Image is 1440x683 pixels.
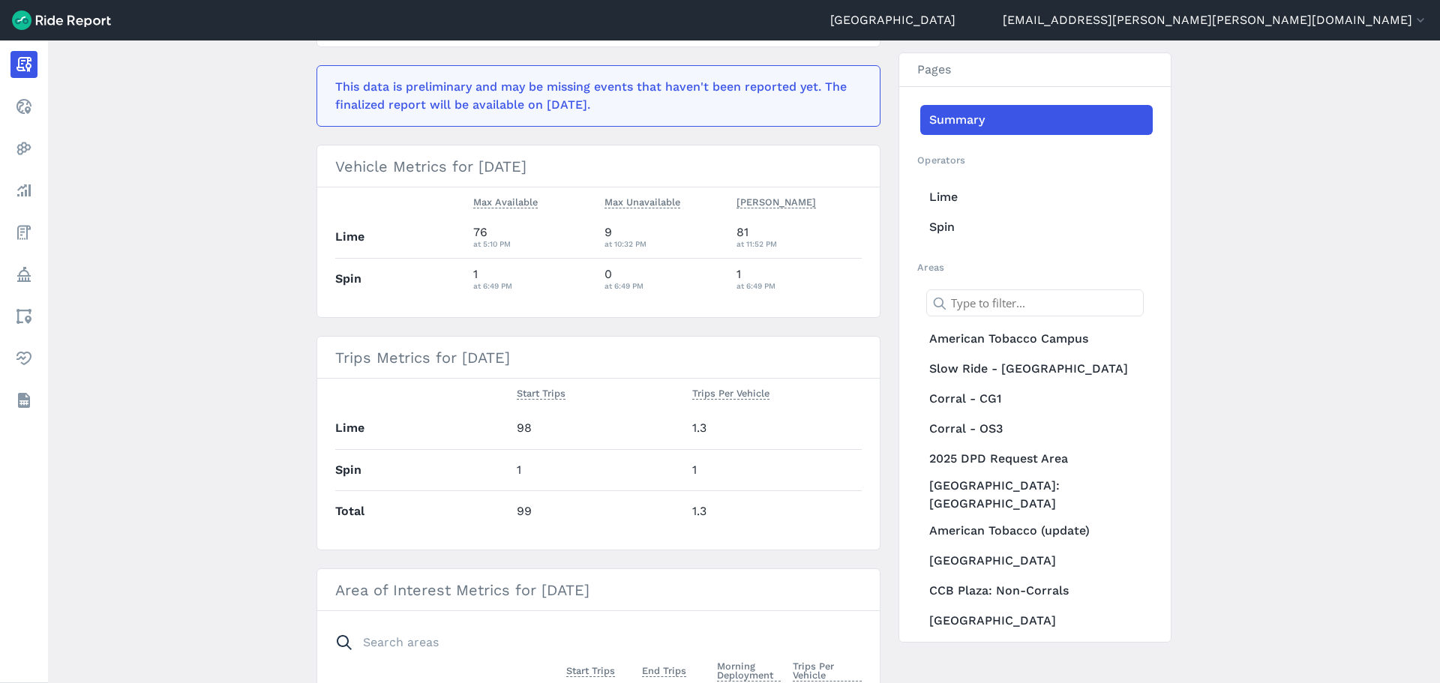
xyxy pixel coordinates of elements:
button: [EMAIL_ADDRESS][PERSON_NAME][PERSON_NAME][DOMAIN_NAME] [1003,11,1428,29]
a: Report [10,51,37,78]
a: Summary [920,105,1153,135]
span: Start Trips [566,662,615,677]
th: Lime [335,217,467,258]
div: at 6:49 PM [604,279,724,292]
a: Lime [920,182,1153,212]
span: Trips Per Vehicle [692,385,769,400]
h3: Trips Metrics for [DATE] [317,337,880,379]
a: [GEOGRAPHIC_DATA] [920,606,1153,636]
a: American Tobacco Campus [920,324,1153,354]
a: Slow Ride - [GEOGRAPHIC_DATA] [920,354,1153,384]
div: at 11:52 PM [736,237,862,250]
div: 81 [736,223,862,250]
td: 1.3 [686,490,862,532]
a: Spin [920,212,1153,242]
span: Max Unavailable [604,193,680,208]
a: Heatmaps [10,135,37,162]
button: End Trips [642,662,686,680]
span: End Trips [642,662,686,677]
a: [GEOGRAPHIC_DATA] [920,546,1153,576]
button: [PERSON_NAME] [736,193,816,211]
th: Total [335,490,511,532]
a: Fees [10,219,37,246]
span: Start Trips [517,385,565,400]
td: 1.3 [686,408,862,449]
h3: Vehicle Metrics for [DATE] [317,145,880,187]
a: Analyze [10,177,37,204]
input: Search areas [326,629,853,656]
button: Max Unavailable [604,193,680,211]
div: at 5:10 PM [473,237,593,250]
a: Realtime [10,93,37,120]
td: 98 [511,408,686,449]
div: at 10:32 PM [604,237,724,250]
a: Areas [10,303,37,330]
h3: Pages [899,53,1171,87]
button: Trips Per Vehicle [692,385,769,403]
a: CCB Plaza: Non-Corrals [920,576,1153,606]
div: at 6:49 PM [473,279,593,292]
td: 99 [511,490,686,532]
div: 1 [736,265,862,292]
span: Morning Deployment [717,658,781,682]
span: Max Available [473,193,538,208]
img: Ride Report [12,10,111,30]
div: 1 [473,265,593,292]
th: Spin [335,258,467,299]
span: Trips Per Vehicle [793,658,862,682]
button: Max Available [473,193,538,211]
div: 76 [473,223,593,250]
div: at 6:49 PM [736,279,862,292]
a: American Tobacco (update) [920,516,1153,546]
button: Start Trips [566,662,615,680]
a: [GEOGRAPHIC_DATA]: [GEOGRAPHIC_DATA] [920,474,1153,516]
div: This data is preliminary and may be missing events that haven't been reported yet. The finalized ... [335,78,853,114]
h2: Areas [917,260,1153,274]
div: 9 [604,223,724,250]
a: Health [10,345,37,372]
button: Start Trips [517,385,565,403]
div: 0 [604,265,724,292]
a: Datasets [10,387,37,414]
a: Corral - CG1 [920,384,1153,414]
a: 2025 DPD Request Area [920,444,1153,474]
a: [GEOGRAPHIC_DATA] [830,11,955,29]
a: Policy [10,261,37,288]
th: Lime [335,408,511,449]
a: Corral - DBAP [920,636,1153,666]
a: Corral - OS3 [920,414,1153,444]
td: 1 [686,449,862,490]
h3: Area of Interest Metrics for [DATE] [317,569,880,611]
th: Spin [335,449,511,490]
h2: Operators [917,153,1153,167]
td: 1 [511,449,686,490]
input: Type to filter... [926,289,1144,316]
span: [PERSON_NAME] [736,193,816,208]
